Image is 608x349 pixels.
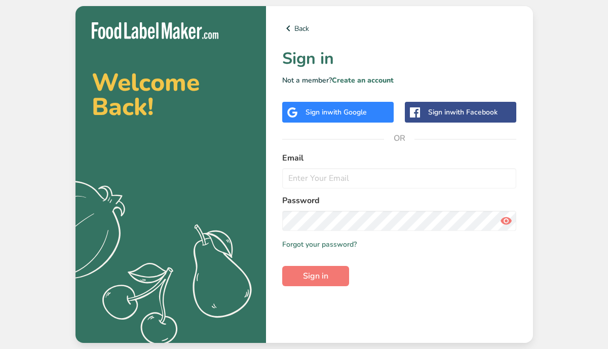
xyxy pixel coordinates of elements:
[327,107,367,117] span: with Google
[450,107,498,117] span: with Facebook
[282,168,517,188] input: Enter Your Email
[282,195,517,207] label: Password
[282,75,517,86] p: Not a member?
[92,70,250,119] h2: Welcome Back!
[282,152,517,164] label: Email
[428,107,498,118] div: Sign in
[332,75,394,85] a: Create an account
[92,22,218,39] img: Food Label Maker
[384,123,414,153] span: OR
[282,239,357,250] a: Forgot your password?
[303,270,328,282] span: Sign in
[306,107,367,118] div: Sign in
[282,22,517,34] a: Back
[282,266,349,286] button: Sign in
[282,47,517,71] h1: Sign in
